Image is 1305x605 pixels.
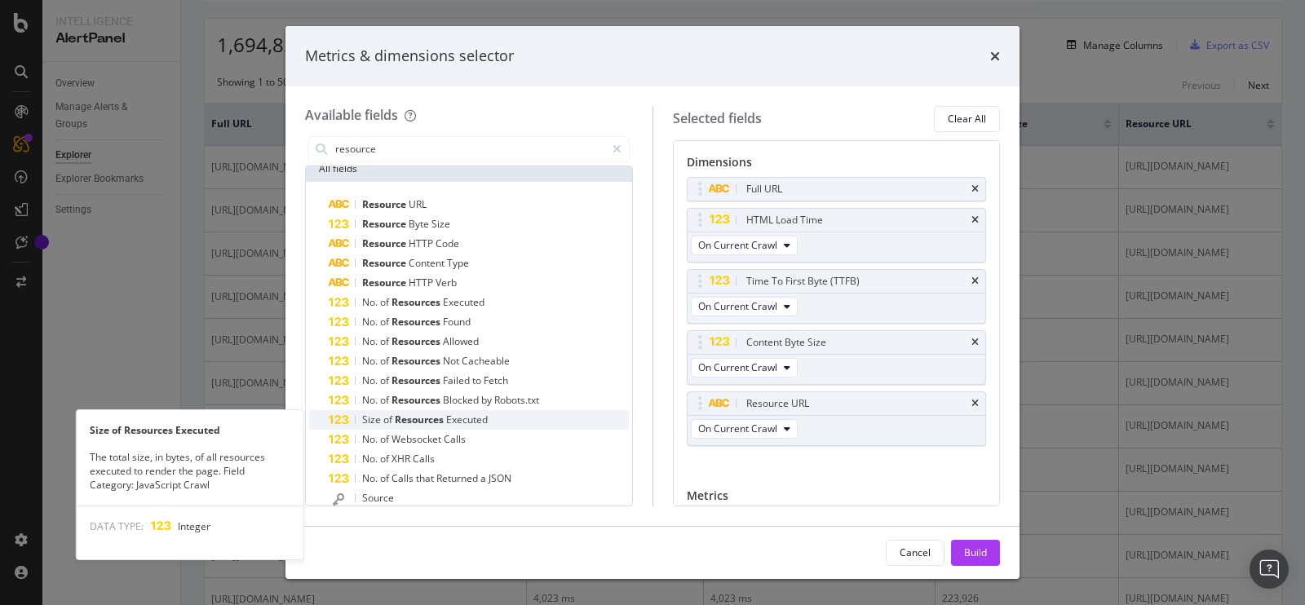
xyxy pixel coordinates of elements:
[362,334,380,348] span: No.
[409,256,447,270] span: Content
[443,354,462,368] span: Not
[362,315,380,329] span: No.
[444,432,466,446] span: Calls
[391,315,443,329] span: Resources
[362,413,383,426] span: Size
[305,106,398,124] div: Available fields
[900,545,931,559] div: Cancel
[494,393,539,407] span: Robots.txt
[380,334,391,348] span: of
[362,373,380,387] span: No.
[990,46,1000,67] div: times
[380,295,391,309] span: of
[413,452,435,466] span: Calls
[443,315,471,329] span: Found
[362,354,380,368] span: No.
[687,488,987,510] div: Metrics
[447,256,469,270] span: Type
[971,276,979,286] div: times
[443,295,484,309] span: Executed
[746,395,809,412] div: Resource URL
[380,354,391,368] span: of
[971,399,979,408] div: times
[380,373,391,387] span: of
[409,276,436,289] span: HTTP
[391,334,443,348] span: Resources
[77,450,303,492] div: The total size, in bytes, of all resources executed to render the page. Field Category: JavaScrip...
[691,236,798,255] button: On Current Crawl
[285,26,1020,579] div: modal
[362,197,409,211] span: Resource
[687,330,987,385] div: Content Byte SizetimesOn Current Crawl
[746,273,860,289] div: Time To First Byte (TTFB)
[391,373,443,387] span: Resources
[934,106,1000,132] button: Clear All
[948,112,986,126] div: Clear All
[380,432,391,446] span: of
[446,413,488,426] span: Executed
[698,422,777,435] span: On Current Crawl
[691,297,798,316] button: On Current Crawl
[698,238,777,252] span: On Current Crawl
[362,217,409,231] span: Resource
[305,46,514,67] div: Metrics & dimensions selector
[362,276,409,289] span: Resource
[362,256,409,270] span: Resource
[395,413,446,426] span: Resources
[462,354,510,368] span: Cacheable
[436,236,459,250] span: Code
[443,334,479,348] span: Allowed
[306,156,632,182] div: All fields
[886,540,944,566] button: Cancel
[484,373,508,387] span: Fetch
[383,413,395,426] span: of
[391,295,443,309] span: Resources
[964,545,987,559] div: Build
[380,471,391,485] span: of
[480,471,489,485] span: a
[391,354,443,368] span: Resources
[691,358,798,378] button: On Current Crawl
[362,236,409,250] span: Resource
[1250,550,1289,589] div: Open Intercom Messenger
[431,217,450,231] span: Size
[691,419,798,439] button: On Current Crawl
[687,177,987,201] div: Full URLtimes
[951,540,1000,566] button: Build
[443,373,472,387] span: Failed
[687,154,987,177] div: Dimensions
[409,197,427,211] span: URL
[391,432,444,446] span: Websocket
[380,315,391,329] span: of
[436,471,480,485] span: Returned
[489,471,511,485] span: JSON
[698,299,777,313] span: On Current Crawl
[416,471,436,485] span: that
[409,236,436,250] span: HTTP
[687,269,987,324] div: Time To First Byte (TTFB)timesOn Current Crawl
[687,391,987,446] div: Resource URLtimesOn Current Crawl
[362,452,380,466] span: No.
[334,137,605,161] input: Search by field name
[77,423,303,437] div: Size of Resources Executed
[409,217,431,231] span: Byte
[971,184,979,194] div: times
[443,393,481,407] span: Blocked
[362,432,380,446] span: No.
[687,208,987,263] div: HTML Load TimetimesOn Current Crawl
[746,334,826,351] div: Content Byte Size
[971,215,979,225] div: times
[746,181,782,197] div: Full URL
[673,109,762,128] div: Selected fields
[481,393,494,407] span: by
[698,360,777,374] span: On Current Crawl
[362,393,380,407] span: No.
[391,471,416,485] span: Calls
[362,471,380,485] span: No.
[746,212,823,228] div: HTML Load Time
[380,452,391,466] span: of
[971,338,979,347] div: times
[362,295,380,309] span: No.
[380,393,391,407] span: of
[391,452,413,466] span: XHR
